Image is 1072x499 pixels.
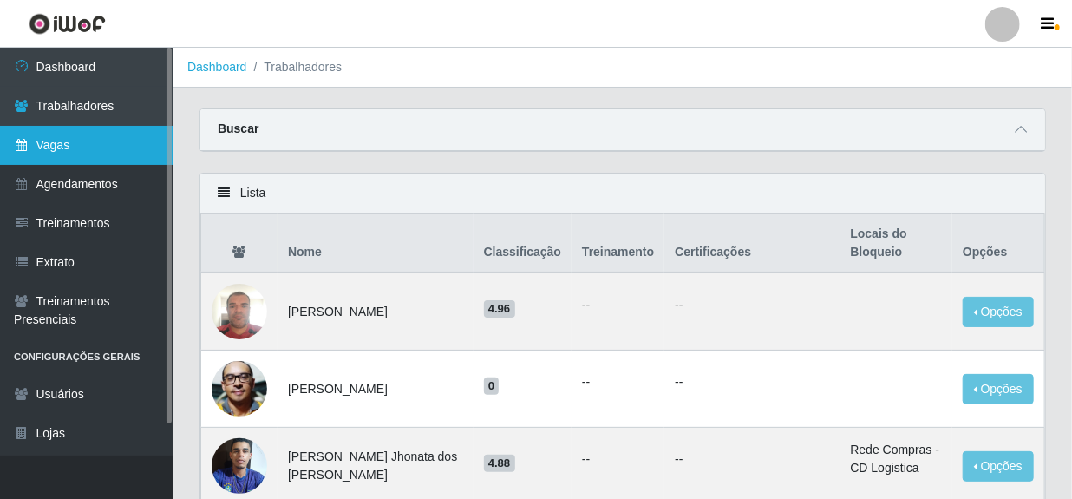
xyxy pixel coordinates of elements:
[952,214,1044,273] th: Opções
[200,174,1045,213] div: Lista
[218,121,258,135] strong: Buscar
[582,296,654,314] ul: --
[675,373,829,391] p: --
[29,13,106,35] img: CoreUI Logo
[247,58,343,76] li: Trabalhadores
[582,450,654,469] ul: --
[582,373,654,391] ul: --
[187,60,247,74] a: Dashboard
[572,214,664,273] th: Treinamento
[963,374,1034,404] button: Opções
[278,351,474,428] td: [PERSON_NAME]
[963,297,1034,327] button: Opções
[675,296,829,314] p: --
[484,378,500,395] span: 0
[484,300,515,318] span: 4.96
[212,355,267,423] img: 1752924932346.jpeg
[963,451,1034,482] button: Opções
[278,272,474,351] td: [PERSON_NAME]
[664,214,840,273] th: Certificações
[840,214,953,273] th: Locais do Bloqueio
[212,275,267,349] img: 1730391870752.jpeg
[278,214,474,273] th: Nome
[675,450,829,469] p: --
[173,48,1072,88] nav: breadcrumb
[484,455,515,472] span: 4.88
[474,214,572,273] th: Classificação
[851,441,943,477] li: Rede Compras - CD Logistica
